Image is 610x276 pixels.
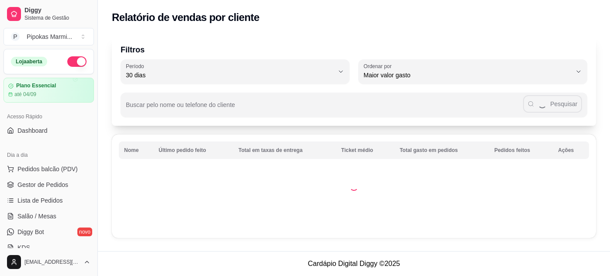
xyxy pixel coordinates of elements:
label: Período [126,62,147,70]
div: Acesso Rápido [3,110,94,124]
span: Diggy [24,7,90,14]
a: Diggy Botnovo [3,225,94,239]
a: KDS [3,241,94,255]
article: até 04/09 [14,91,36,98]
button: Pedidos balcão (PDV) [3,162,94,176]
a: DiggySistema de Gestão [3,3,94,24]
label: Ordenar por [364,62,395,70]
h2: Relatório de vendas por cliente [112,10,260,24]
span: Maior valor gasto [364,71,572,79]
footer: Cardápio Digital Diggy © 2025 [98,251,610,276]
button: Período30 dias [121,59,350,84]
button: Ordenar porMaior valor gasto [358,59,587,84]
span: [EMAIL_ADDRESS][DOMAIN_NAME] [24,259,80,266]
span: KDS [17,243,30,252]
input: Buscar pelo nome ou telefone do cliente [126,104,523,113]
span: 30 dias [126,71,334,79]
div: Dia a dia [3,148,94,162]
span: Salão / Mesas [17,212,56,221]
div: Loading [350,182,358,191]
article: Plano Essencial [16,83,56,89]
p: Filtros [121,44,587,56]
div: Pipokas Marmi ... [27,32,72,41]
button: Select a team [3,28,94,45]
span: Pedidos balcão (PDV) [17,165,78,173]
button: [EMAIL_ADDRESS][DOMAIN_NAME] [3,252,94,273]
span: Gestor de Pedidos [17,180,68,189]
button: Alterar Status [67,56,87,67]
a: Lista de Pedidos [3,193,94,207]
a: Plano Essencialaté 04/09 [3,78,94,103]
span: Diggy Bot [17,228,44,236]
div: Loja aberta [11,57,47,66]
a: Salão / Mesas [3,209,94,223]
a: Gestor de Pedidos [3,178,94,192]
span: Lista de Pedidos [17,196,63,205]
span: Dashboard [17,126,48,135]
span: Sistema de Gestão [24,14,90,21]
span: P [11,32,20,41]
a: Dashboard [3,124,94,138]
